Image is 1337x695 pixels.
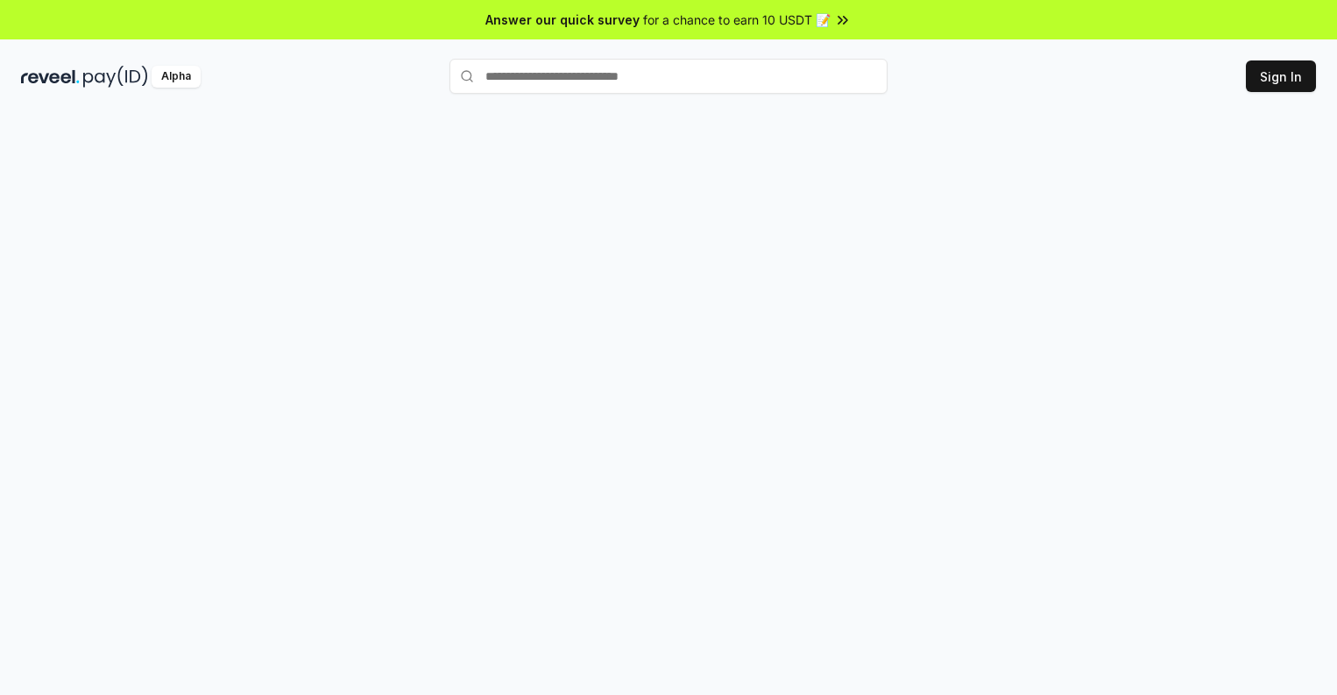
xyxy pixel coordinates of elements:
[83,66,148,88] img: pay_id
[152,66,201,88] div: Alpha
[21,66,80,88] img: reveel_dark
[643,11,831,29] span: for a chance to earn 10 USDT 📝
[1246,60,1316,92] button: Sign In
[485,11,640,29] span: Answer our quick survey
